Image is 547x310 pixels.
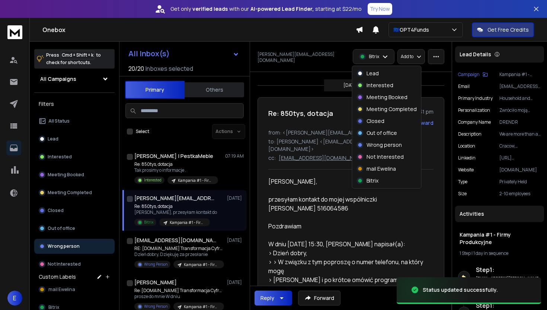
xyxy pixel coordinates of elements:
div: Forward [412,119,434,127]
h3: Inboxes selected [145,64,193,73]
p: Re: 850tys, dotacja [134,203,217,209]
p: Try Now [370,5,390,13]
h1: Re: 850tys, dotacja [268,108,333,118]
p: Wrong Person [144,304,167,309]
h1: Kampania #1 - Firmy Produkcyjne [460,231,540,246]
p: Type [458,179,467,185]
p: Wrong person [48,243,80,249]
p: location [458,143,475,149]
p: [PERSON_NAME][EMAIL_ADDRESS][DOMAIN_NAME] [257,51,348,63]
h1: All Campaigns [40,75,76,83]
button: Others [185,82,244,98]
p: Wrong person [367,141,402,149]
p: RE: [DOMAIN_NAME] Transformacja Cyfrowa [134,246,224,252]
p: [DATE] [227,195,244,201]
h1: All Inbox(s) [128,50,170,57]
span: 1 Step [460,250,471,256]
h3: Filters [34,99,115,109]
p: Kampania #1 - Firmy Produkcyjne [178,178,214,183]
p: Closed [48,208,64,213]
p: [URL][DOMAIN_NAME] [499,155,541,161]
p: Interested [367,82,393,89]
p: Bitrix [369,54,379,60]
p: Privately Held [499,179,541,185]
p: Tak prosimy o informacje . [134,167,218,173]
p: [DATE] [227,279,244,285]
p: mail Ewelina [367,165,396,173]
img: logo [7,25,22,39]
p: Lead [48,136,58,142]
p: Size [458,191,467,197]
p: Bitrix [367,177,378,184]
h1: [PERSON_NAME] | PestkaMeble [134,152,213,160]
strong: AI-powered Lead Finder, [250,5,314,13]
p: Out of office [367,129,397,137]
p: Get Free Credits [487,26,529,34]
span: Cmd + Shift + k [61,51,95,59]
p: Press to check for shortcuts. [46,51,101,66]
p: Not Interested [48,261,81,267]
h1: [PERSON_NAME][EMAIL_ADDRESS][DOMAIN_NAME] [134,194,216,202]
p: cc: [268,154,276,162]
strong: verified leads [192,5,228,13]
p: Kampania #1 - Firmy Produkcyjne [499,72,541,77]
p: Bitrix [144,219,153,225]
button: Forward [298,291,340,306]
p: Campaign [458,72,480,77]
p: Interested [144,177,161,183]
h3: Custom Labels [39,273,76,281]
p: Description [458,131,482,137]
p: from: <[PERSON_NAME][EMAIL_ADDRESS][DOMAIN_NAME]> [268,129,434,136]
p: Zwróciło moją uwagę, że [PERSON_NAME] tworzy meble jak dzieła sztuki, po które sięgają klienci na... [499,107,541,113]
h1: [PERSON_NAME] [134,279,177,286]
p: Wrong Person [144,262,167,267]
button: Primary [125,81,185,99]
p: Meeting Booked [48,172,84,178]
p: to: [PERSON_NAME] <[EMAIL_ADDRESS][PERSON_NAME][DOMAIN_NAME]> [268,138,434,153]
p: Out of office [48,225,75,231]
p: Kampania #1 - Firmy Produkcyjne [184,304,220,310]
p: linkedin [458,155,476,161]
p: Re: 850tys, dotacja [134,161,218,167]
label: Select [136,129,149,135]
p: website [458,167,474,173]
p: Company Name [458,119,491,125]
p: Kampania #1 - Firmy Produkcyjne [170,220,205,225]
h1: Onebox [42,25,356,34]
p: Not Interested [367,153,404,161]
div: Activities [455,206,544,222]
p: [DATE] [227,237,244,243]
p: [PERSON_NAME], przesyłam kontakt do [134,209,217,215]
p: Email [458,83,470,89]
p: All Status [48,118,70,124]
p: Dzień dobry, Dziękuję za przesłanie [134,252,224,257]
p: Lead Details [460,51,491,58]
p: Personalization [458,107,490,113]
p: Cracow, [GEOGRAPHIC_DATA] [499,143,541,149]
p: Add to [401,54,413,60]
p: 2-10 employees [499,191,541,197]
span: E [7,291,22,306]
div: | [460,250,540,256]
p: [DATE] [343,82,358,88]
span: 20 / 20 [128,64,144,73]
p: Closed [367,117,384,125]
p: Lead [367,70,379,77]
p: Get only with our starting at $22/mo [170,5,362,13]
p: [EMAIL_ADDRESS][DOMAIN_NAME] [279,154,367,162]
p: Meeting Completed [48,190,92,196]
h6: Step 1 : [476,265,541,274]
p: Meeting Completed [367,105,417,113]
p: Interested [48,154,72,160]
p: Household and Institutional Furniture Manufacturing [499,95,541,101]
span: 1 day in sequence [473,250,508,256]
h1: [EMAIL_ADDRESS][DOMAIN_NAME] [134,237,216,244]
p: DRENDR [499,119,541,125]
p: Meeting Booked [367,94,407,101]
p: [EMAIL_ADDRESS][DOMAIN_NAME] [499,83,541,89]
div: Reply [260,294,274,302]
p: [DOMAIN_NAME] [499,167,541,173]
p: Re: [DOMAIN_NAME] Transformacja Cyfrowa [134,288,224,294]
p: 🇪🇺GPT4Funds [393,26,432,34]
span: mail Ewelina [48,287,75,292]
